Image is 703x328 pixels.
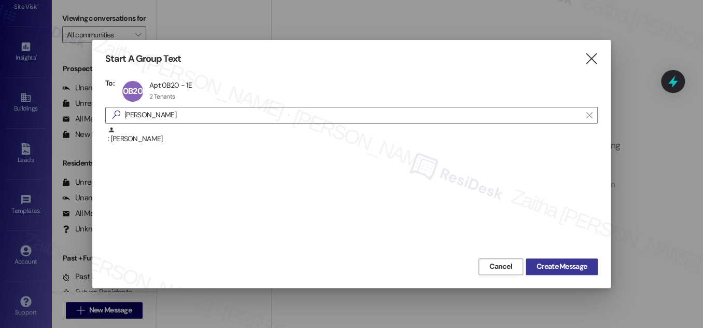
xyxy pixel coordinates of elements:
div: Apt 0B20 - 1E [149,80,192,90]
div: : [PERSON_NAME] [108,126,598,144]
button: Cancel [479,258,523,275]
input: Search for any contact or apartment [124,108,581,122]
button: Clear text [581,107,597,123]
div: : [PERSON_NAME] [105,126,598,152]
div: 2 Tenants [149,92,175,101]
i:  [586,111,592,119]
h3: To: [105,78,115,88]
i:  [584,53,598,64]
i:  [108,110,124,120]
button: Create Message [526,258,598,275]
h3: Start A Group Text [105,53,181,65]
span: Create Message [537,261,587,272]
span: 0B20 [123,86,143,97]
span: Cancel [489,261,512,272]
